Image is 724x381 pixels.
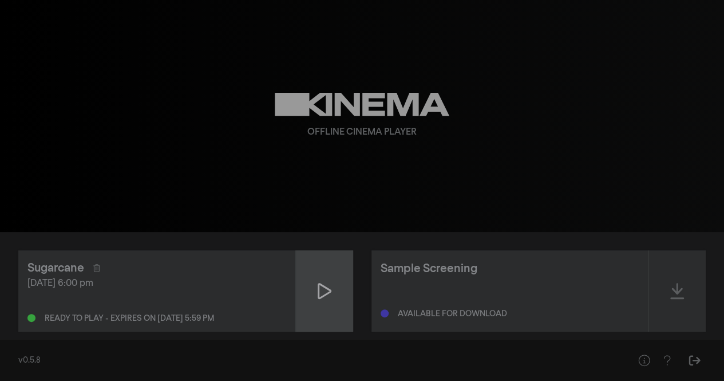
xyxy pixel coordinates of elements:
[632,349,655,372] button: Help
[381,260,477,277] div: Sample Screening
[27,260,84,277] div: Sugarcane
[27,277,286,290] div: [DATE] 6:00 pm
[45,315,214,323] div: Ready to play - expires on [DATE] 5:59 pm
[307,125,417,139] div: Offline Cinema Player
[398,310,507,318] div: Available for download
[683,349,706,372] button: Sign Out
[655,349,678,372] button: Help
[18,355,610,367] div: v0.5.8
